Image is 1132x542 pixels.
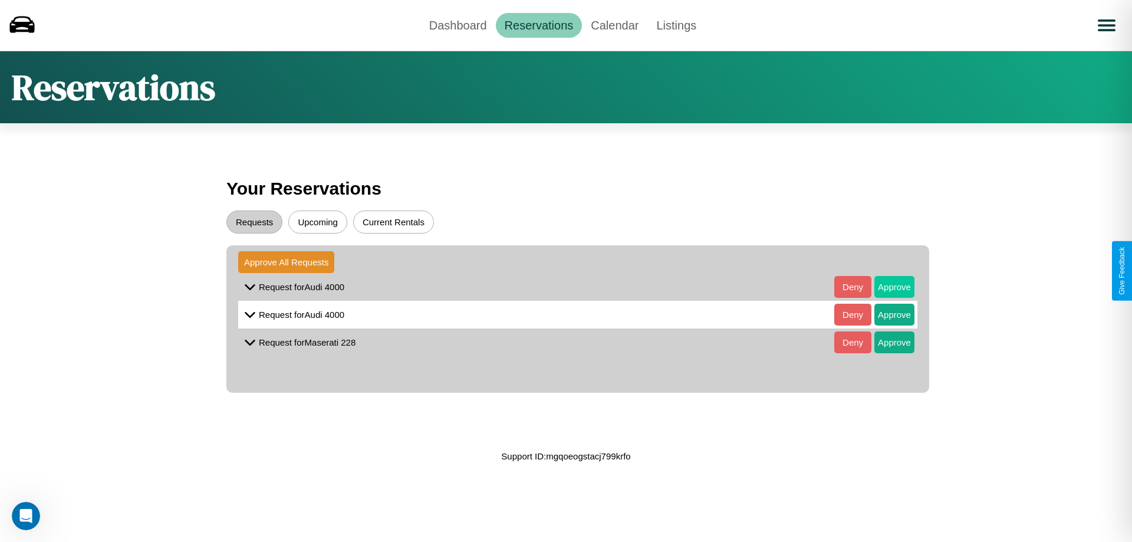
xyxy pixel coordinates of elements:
button: Approve [874,331,914,353]
p: Request for Maserati 228 [259,334,356,350]
button: Approve All Requests [238,251,334,273]
iframe: Intercom live chat [12,502,40,530]
p: Support ID: mgqoeogstacj799krfo [501,448,630,464]
button: Approve [874,276,914,298]
a: Dashboard [420,13,496,38]
button: Open menu [1090,9,1123,42]
p: Request for Audi 4000 [259,307,344,323]
button: Current Rentals [353,211,434,234]
h1: Reservations [12,63,215,111]
button: Deny [834,276,871,298]
a: Calendar [582,13,647,38]
button: Upcoming [288,211,347,234]
a: Listings [647,13,705,38]
button: Approve [874,304,914,326]
button: Requests [226,211,282,234]
p: Request for Audi 4000 [259,279,344,295]
button: Deny [834,331,871,353]
div: Give Feedback [1118,247,1126,295]
a: Reservations [496,13,583,38]
button: Deny [834,304,871,326]
h3: Your Reservations [226,173,906,205]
